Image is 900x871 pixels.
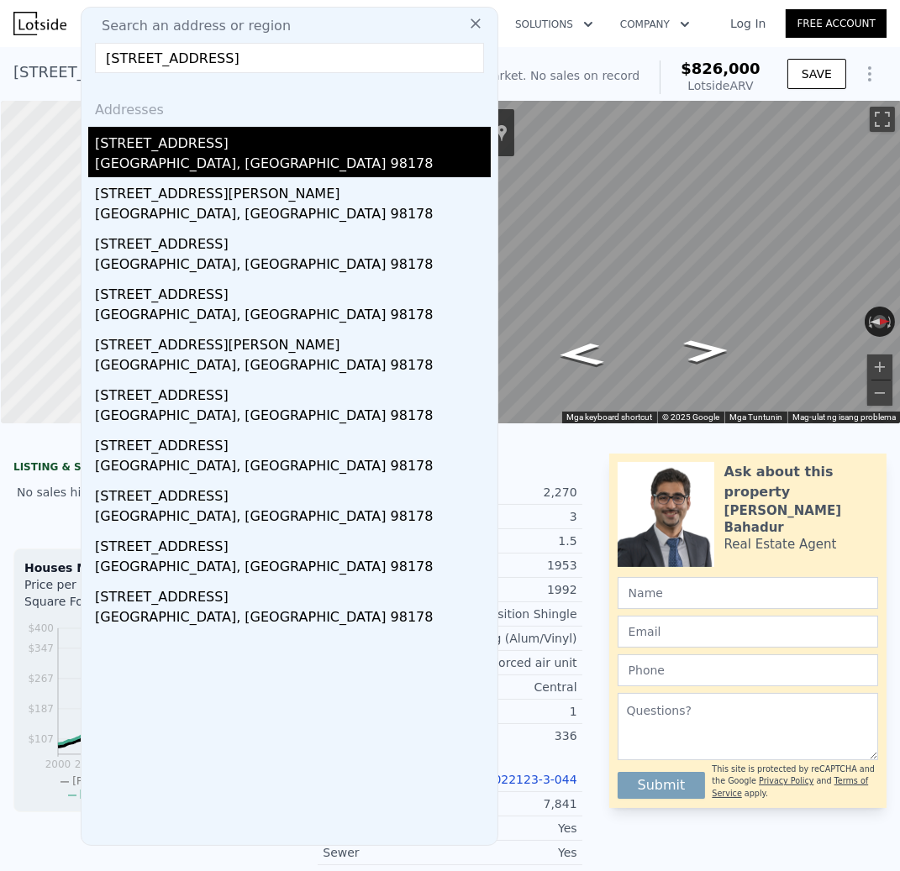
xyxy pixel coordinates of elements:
[95,456,491,480] div: [GEOGRAPHIC_DATA], [GEOGRAPHIC_DATA] 98178
[865,315,896,329] button: I-reset ang view
[13,460,277,477] div: LISTING & SALE HISTORY
[88,16,291,36] span: Search an address or region
[24,559,266,576] div: Houses Median Sale
[13,12,66,35] img: Lotside
[792,412,896,422] a: Mag-ulat ng isang problema
[450,654,576,671] div: Forced air unit
[95,557,491,580] div: [GEOGRAPHIC_DATA], [GEOGRAPHIC_DATA] 98178
[865,307,874,337] button: I-rotate pa-counterclockwise
[95,607,491,631] div: [GEOGRAPHIC_DATA], [GEOGRAPHIC_DATA] 98178
[867,354,892,380] button: Mag-zoom in
[712,776,868,797] a: Terms of Service
[724,536,837,553] div: Real Estate Agent
[566,412,652,423] button: Mga keyboard shortcut
[618,616,878,648] input: Email
[618,577,878,609] input: Name
[461,67,639,84] div: Off Market. No sales on record
[450,581,576,598] div: 1992
[618,654,878,686] input: Phone
[75,759,101,771] tspan: 2003
[539,338,623,371] path: Magpatimog, N Lexington St
[450,508,576,525] div: 3
[95,177,491,204] div: [STREET_ADDRESS][PERSON_NAME]
[712,763,878,800] div: This site is protected by reCAPTCHA and the Google and apply.
[28,643,54,654] tspan: $347
[323,844,450,861] div: Sewer
[710,15,786,32] a: Log In
[450,844,576,861] div: Yes
[887,307,896,337] button: I-rotate pa-clockwise
[450,606,576,622] div: Composition Shingle
[28,673,54,685] tspan: $267
[80,789,186,800] span: [GEOGRAPHIC_DATA]
[724,462,878,502] div: Ask about this property
[95,355,491,379] div: [GEOGRAPHIC_DATA], [GEOGRAPHIC_DATA] 98178
[95,530,491,557] div: [STREET_ADDRESS]
[95,305,491,328] div: [GEOGRAPHIC_DATA], [GEOGRAPHIC_DATA] 98178
[786,9,887,38] a: Free Account
[28,733,54,745] tspan: $107
[681,60,761,77] span: $826,000
[24,576,145,620] div: Price per Square Foot
[95,228,491,254] div: [STREET_ADDRESS]
[870,107,895,132] button: I-toggle ang fullscreen view
[450,557,576,574] div: 1953
[28,622,54,634] tspan: $400
[450,484,576,501] div: 2,270
[95,154,491,177] div: [GEOGRAPHIC_DATA], [GEOGRAPHIC_DATA] 98178
[724,502,878,536] div: [PERSON_NAME] Bahadur
[450,703,576,720] div: 1
[95,278,491,305] div: [STREET_ADDRESS]
[450,679,576,695] div: Central
[95,127,491,154] div: [STREET_ADDRESS]
[787,59,846,89] button: SAVE
[450,727,576,744] div: 336
[450,533,576,549] div: 1.5
[95,429,491,456] div: [STREET_ADDRESS]
[867,380,892,406] button: Mag-zoom out
[607,9,703,39] button: Company
[95,406,491,429] div: [GEOGRAPHIC_DATA], [GEOGRAPHIC_DATA] 98178
[681,77,761,94] div: Lotside ARV
[502,9,607,39] button: Solutions
[729,412,782,422] a: Mga Tuntunin (bubukas sa bagong tab)
[95,379,491,406] div: [STREET_ADDRESS]
[618,772,706,799] button: Submit
[72,775,176,787] span: [PERSON_NAME] Co.
[13,477,277,507] div: No sales history record for this property.
[493,773,576,786] a: 022123-3-044
[450,795,576,812] div: 7,841
[88,87,491,127] div: Addresses
[759,776,813,785] a: Privacy Policy
[95,580,491,607] div: [STREET_ADDRESS]
[13,60,318,84] div: [STREET_ADDRESS] , Tacoma , WA 98407
[662,412,719,422] span: © 2025 Google
[95,328,491,355] div: [STREET_ADDRESS][PERSON_NAME]
[450,820,576,837] div: Yes
[664,333,748,367] path: Magpahilaga, N Lexington St
[450,630,576,647] div: Siding (Alum/Vinyl)
[853,57,887,91] button: Show Options
[95,204,491,228] div: [GEOGRAPHIC_DATA], [GEOGRAPHIC_DATA] 98178
[496,123,508,142] a: Ipakita ang lokasyon sa mapa
[95,506,491,530] div: [GEOGRAPHIC_DATA], [GEOGRAPHIC_DATA] 98178
[95,480,491,506] div: [STREET_ADDRESS]
[45,759,71,771] tspan: 2000
[28,703,54,715] tspan: $187
[95,254,491,278] div: [GEOGRAPHIC_DATA], [GEOGRAPHIC_DATA] 98178
[95,43,484,73] input: Enter an address, city, region, neighborhood or zip code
